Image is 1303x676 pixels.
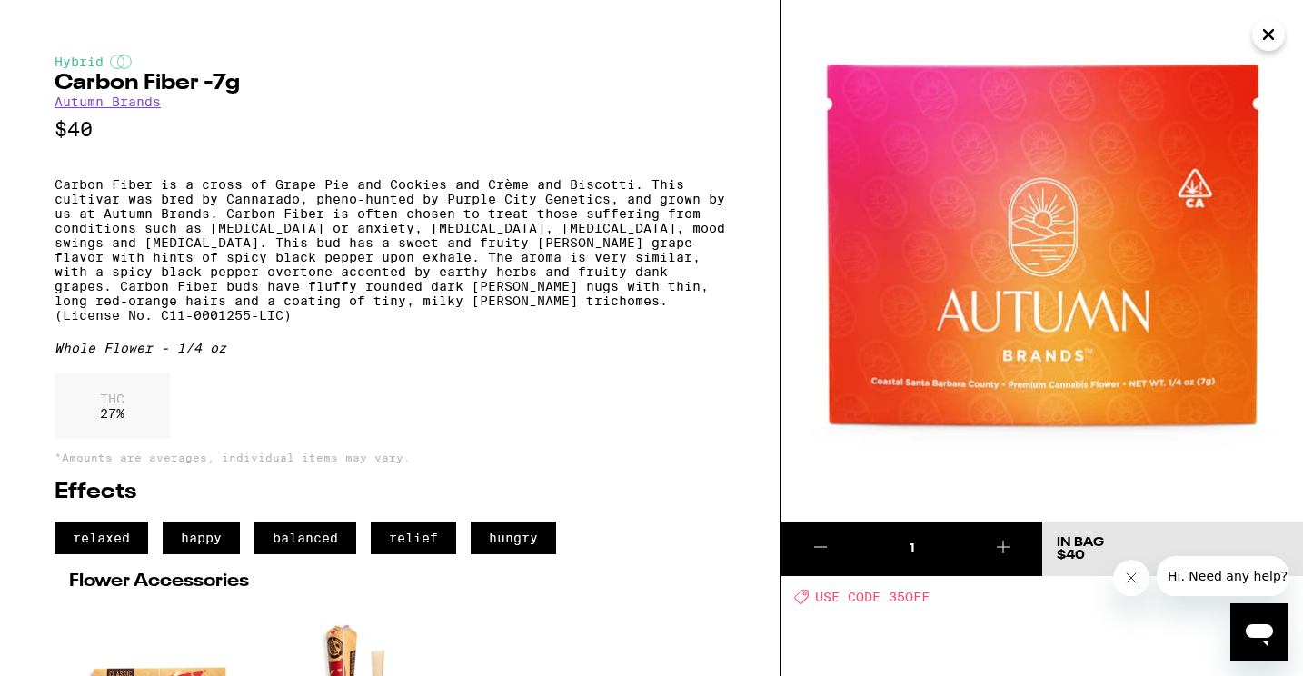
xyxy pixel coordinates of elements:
span: happy [163,522,240,554]
h2: Effects [55,482,725,503]
span: relaxed [55,522,148,554]
div: In Bag [1057,536,1104,549]
span: balanced [254,522,356,554]
button: In Bag$40 [1042,522,1303,576]
h2: Flower Accessories [69,572,711,591]
span: relief [371,522,456,554]
iframe: Button to launch messaging window [1230,603,1288,661]
p: *Amounts are averages, individual items may vary. [55,452,725,463]
span: USE CODE 35OFF [815,590,930,604]
span: hungry [471,522,556,554]
p: Carbon Fiber is a cross of Grape Pie and Cookies and Crème and Biscotti. This cultivar was bred b... [55,177,725,323]
img: hybridColor.svg [110,55,132,69]
div: Whole Flower - 1/4 oz [55,341,725,355]
p: THC [100,392,124,406]
div: 1 [860,540,964,558]
h2: Carbon Fiber -7g [55,73,725,94]
iframe: Message from company [1157,556,1288,596]
p: $40 [55,118,725,141]
div: Hybrid [55,55,725,69]
a: Autumn Brands [55,94,161,109]
iframe: Close message [1113,560,1149,596]
div: 27 % [55,373,170,439]
span: $40 [1057,549,1085,562]
button: Close [1252,18,1285,51]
